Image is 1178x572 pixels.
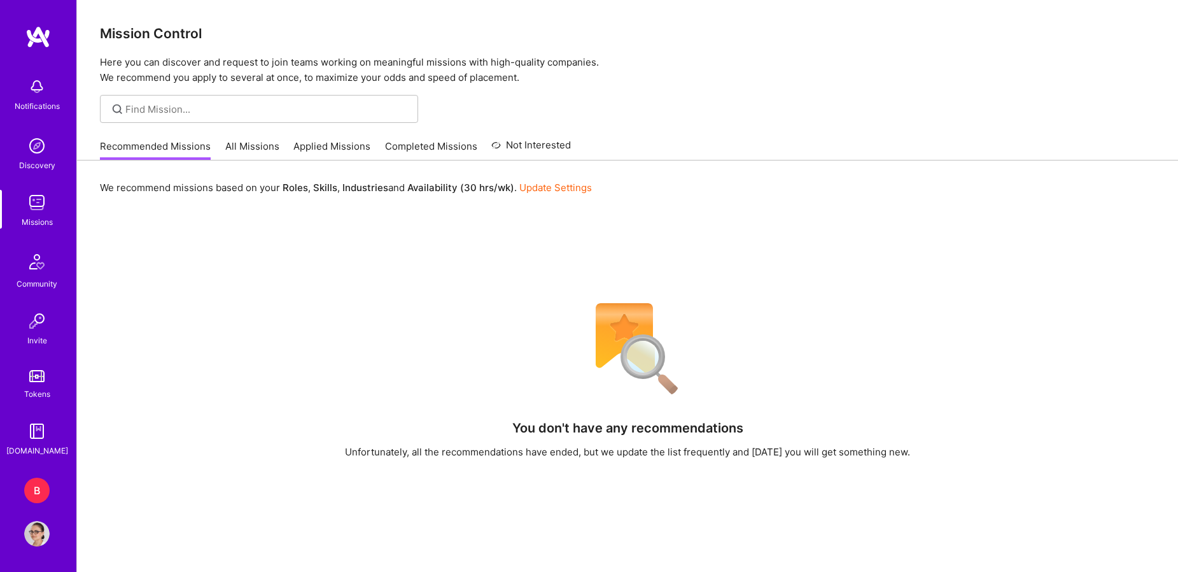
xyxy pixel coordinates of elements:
a: User Avatar [21,521,53,547]
a: B [21,478,53,503]
b: Roles [283,182,308,194]
p: We recommend missions based on your , , and . [100,181,592,194]
div: B [24,478,50,503]
div: Community [17,277,57,290]
img: guide book [24,418,50,444]
a: Applied Missions [293,139,370,161]
img: No Results [573,295,682,403]
a: Not Interested [491,138,571,161]
div: Notifications [15,99,60,113]
h4: You don't have any recommendations [512,420,743,436]
img: logo [25,25,51,48]
img: User Avatar [24,521,50,547]
b: Availability (30 hrs/wk) [407,182,514,194]
div: Tokens [24,387,50,401]
b: Skills [313,182,337,194]
img: discovery [24,133,50,159]
img: Community [22,247,52,277]
b: Industries [342,182,388,194]
div: Unfortunately, all the recommendations have ended, but we update the list frequently and [DATE] y... [345,445,910,459]
input: Find Mission... [125,103,409,116]
div: [DOMAIN_NAME] [6,444,68,457]
img: teamwork [24,190,50,215]
h3: Mission Control [100,25,1155,41]
div: Discovery [19,159,55,172]
i: icon SearchGrey [110,102,125,117]
div: Invite [27,334,47,347]
a: Completed Missions [385,139,477,161]
a: Recommended Missions [100,139,211,161]
p: Here you can discover and request to join teams working on meaningful missions with high-quality ... [100,55,1155,85]
a: All Missions [225,139,279,161]
a: Update Settings [519,182,592,194]
img: tokens [29,370,45,382]
div: Missions [22,215,53,229]
img: bell [24,74,50,99]
img: Invite [24,308,50,334]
